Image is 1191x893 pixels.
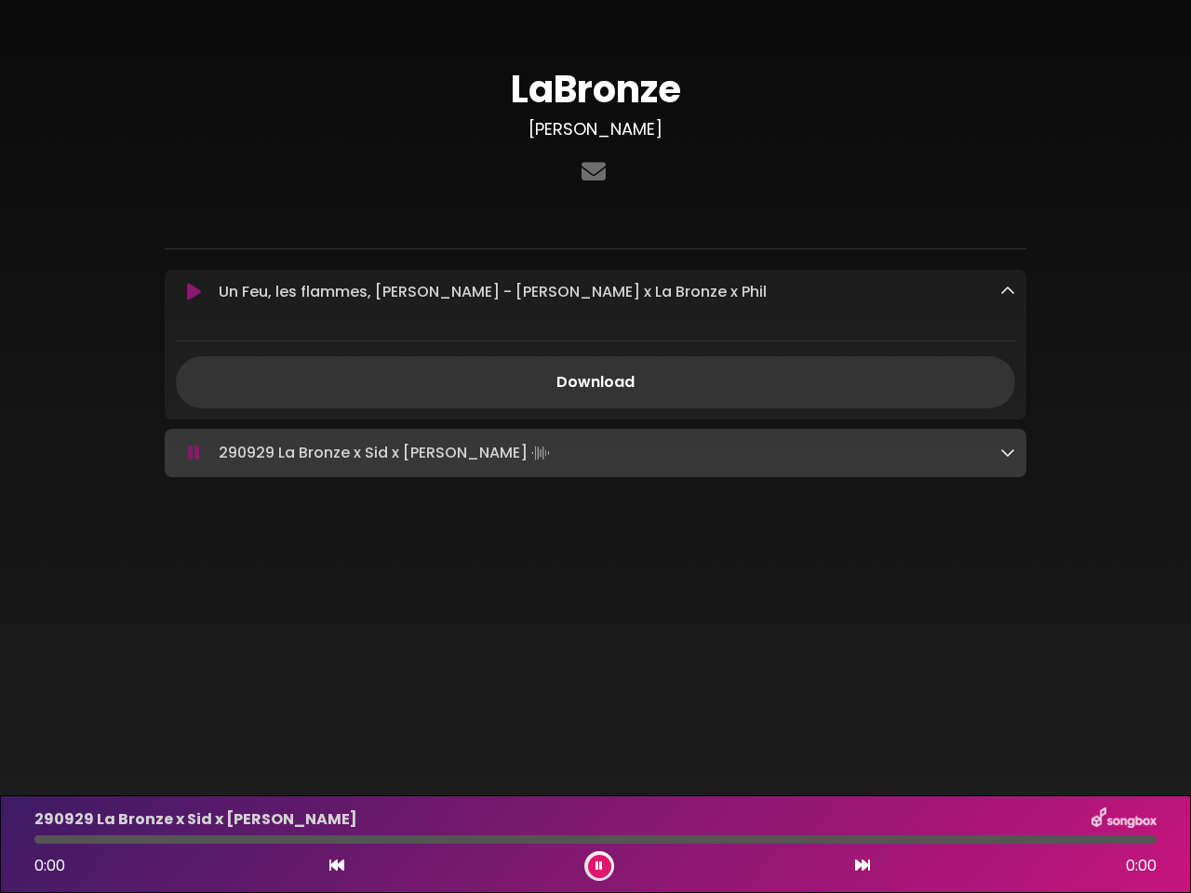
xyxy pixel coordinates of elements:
[219,440,554,466] p: 290929 La Bronze x Sid x [PERSON_NAME]
[219,281,767,303] p: Un Feu, les flammes, [PERSON_NAME] - [PERSON_NAME] x La Bronze x Phil
[528,440,554,466] img: waveform4.gif
[176,356,1015,408] a: Download
[165,119,1026,140] h3: [PERSON_NAME]
[165,67,1026,112] h1: LaBronze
